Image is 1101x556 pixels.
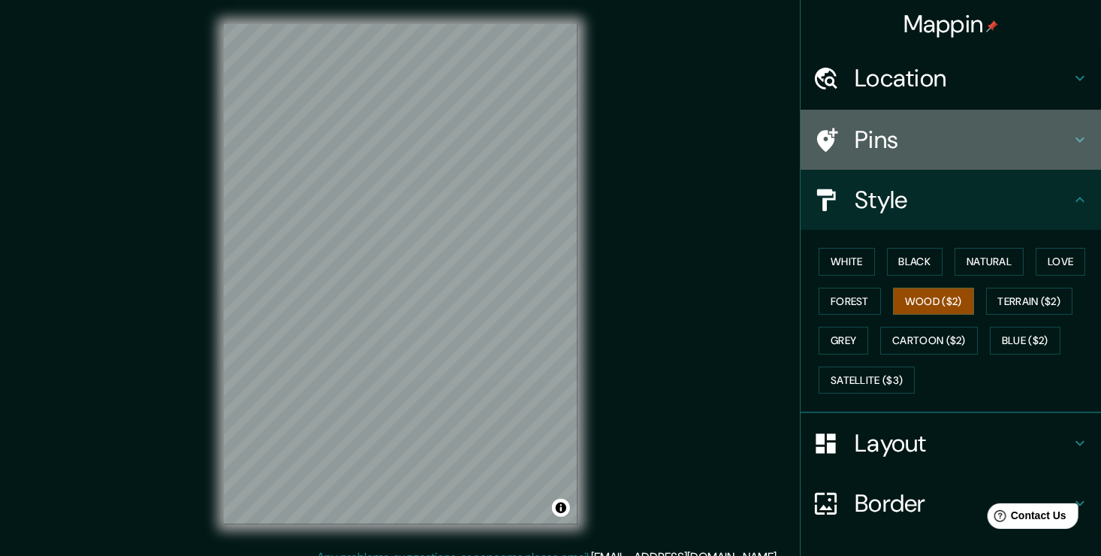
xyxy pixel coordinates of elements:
h4: Style [855,185,1071,215]
div: Style [801,170,1101,230]
button: Forest [819,288,881,316]
button: Natural [955,248,1024,276]
h4: Layout [855,428,1071,458]
button: Blue ($2) [990,327,1060,355]
div: Location [801,48,1101,108]
iframe: Help widget launcher [967,497,1084,539]
div: Layout [801,413,1101,473]
button: Love [1036,248,1085,276]
button: Grey [819,327,868,355]
h4: Mappin [903,9,999,39]
button: Wood ($2) [893,288,974,316]
button: Terrain ($2) [986,288,1073,316]
canvas: Map [224,24,578,524]
img: pin-icon.png [986,20,998,32]
button: Cartoon ($2) [880,327,978,355]
button: Satellite ($3) [819,367,915,394]
h4: Border [855,488,1071,518]
h4: Pins [855,125,1071,155]
div: Pins [801,110,1101,170]
button: White [819,248,875,276]
div: Border [801,473,1101,533]
h4: Location [855,63,1071,93]
button: Black [887,248,943,276]
button: Toggle attribution [552,499,570,517]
